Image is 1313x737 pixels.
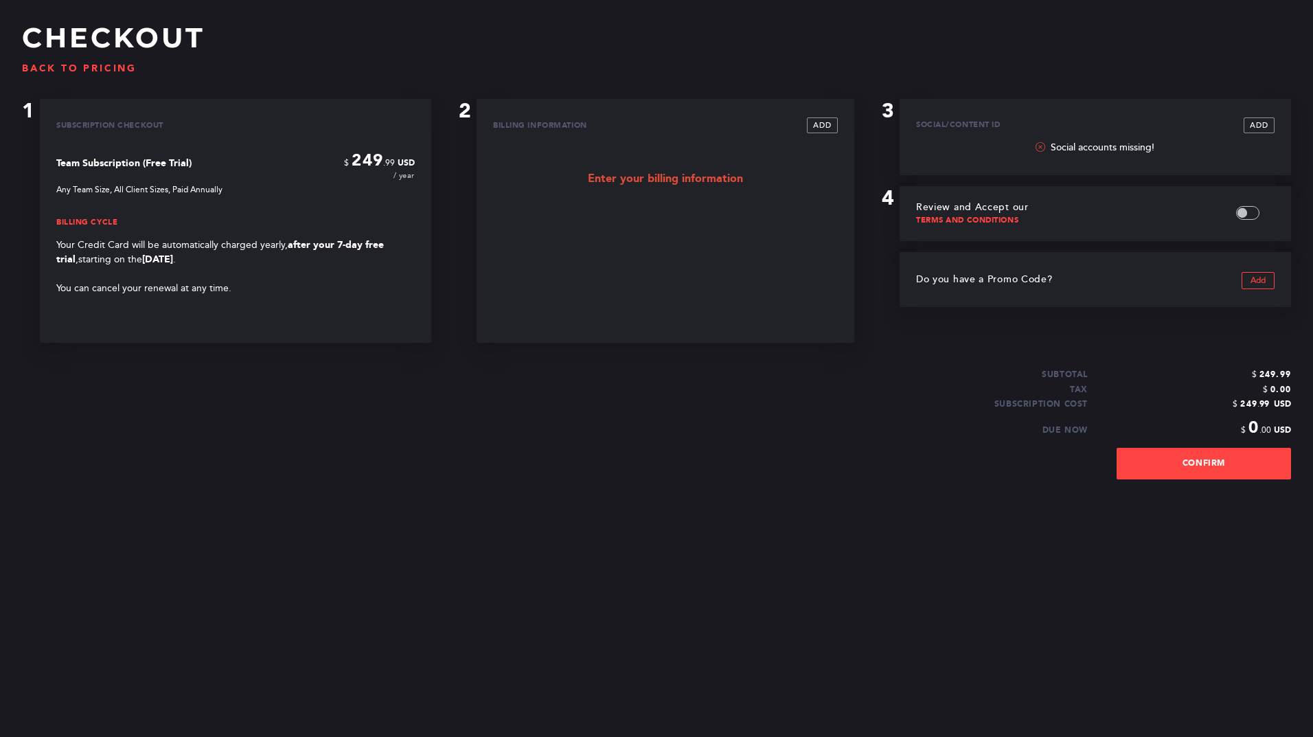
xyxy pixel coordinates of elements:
[56,218,415,227] h5: Billing Cycle
[22,22,1291,54] h2: Checkout
[142,253,173,265] strong: [DATE]
[916,120,1155,129] h5: Social/Content ID
[56,239,384,294] span: Your Credit Card will be automatically charged yearly, starting on the . You can cancel your rene...
[1088,394,1291,409] p: $ .
[884,426,1088,435] p: Due Now
[1237,399,1257,409] span: 249
[395,158,415,168] span: USD
[916,273,1155,286] p: Do you have a Promo Code?
[1259,399,1269,409] span: 99
[22,99,34,342] span: 1
[344,158,415,168] span: $ .99
[1257,370,1291,379] span: 249.99
[807,117,838,133] a: Add
[22,63,137,74] a: Back to pricing
[493,120,587,130] span: Billing Information
[884,400,1088,409] p: Subscription Cost
[1088,380,1291,395] p: $
[393,171,415,180] span: / year
[1268,385,1291,394] span: 0.00
[916,201,1185,214] p: Review and Accept our
[1036,142,1154,153] div: Social accounts missing!
[1242,272,1275,289] a: Add
[1246,417,1259,437] span: 0
[1117,448,1291,479] a: Confirm
[1271,425,1291,435] span: USD
[1271,399,1291,409] span: USD
[349,150,383,170] span: 249
[884,365,1088,380] p: Subtotal
[882,252,894,318] span: 5
[56,183,415,196] p: Any Team Size, All Client Sizes, Paid Annually
[1088,418,1291,437] p: $ .00
[459,99,471,342] span: 2
[56,120,163,130] span: Subscription Checkout
[1244,117,1275,133] a: Add
[916,215,1018,225] a: Terms and Conditions
[588,150,743,207] p: Enter your billing information
[882,99,894,174] span: 3
[1088,365,1291,380] p: $
[882,186,894,252] span: 4
[884,380,1088,395] p: Tax
[56,156,236,170] p: Team Subscription (Free Trial)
